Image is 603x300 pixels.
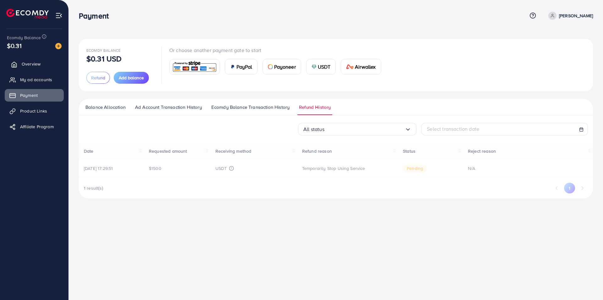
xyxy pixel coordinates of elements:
[346,64,354,69] img: card
[318,63,331,71] span: USDT
[86,72,110,84] button: Refund
[341,59,381,75] a: cardAirwallex
[263,59,301,75] a: cardPayoneer
[6,9,49,18] img: logo
[303,124,324,134] span: All status
[7,41,22,50] span: $0.31
[20,76,52,83] span: My ad accounts
[306,59,336,75] a: cardUSDT
[20,92,38,98] span: Payment
[274,63,296,71] span: Payoneer
[169,46,386,54] p: Or choose another payment gate to start
[546,12,593,20] a: [PERSON_NAME]
[55,43,62,49] img: image
[5,89,64,102] a: Payment
[7,34,41,41] span: Ecomdy Balance
[114,72,149,84] button: Add balance
[324,124,405,134] input: Search for option
[211,104,290,111] span: Ecomdy Balance Transaction History
[55,12,62,19] img: menu
[5,58,64,70] a: Overview
[171,60,218,74] img: card
[268,64,273,69] img: card
[169,59,220,75] a: card
[5,105,64,117] a: Product Links
[427,125,479,132] span: Select transaction date
[225,59,258,75] a: cardPayPal
[135,104,202,111] span: Ad Account Transaction History
[86,55,122,62] p: $0.31 USD
[85,104,126,111] span: Balance Allocation
[5,73,64,86] a: My ad accounts
[79,11,114,20] h3: Payment
[20,108,47,114] span: Product Links
[312,64,317,69] img: card
[355,63,376,71] span: Airwallex
[119,75,144,81] span: Add balance
[230,64,235,69] img: card
[22,61,41,67] span: Overview
[559,12,593,19] p: [PERSON_NAME]
[299,104,331,111] span: Refund History
[91,75,105,81] span: Refund
[86,48,121,53] span: Ecomdy Balance
[236,63,252,71] span: PayPal
[298,123,416,135] div: Search for option
[20,124,54,130] span: Affiliate Program
[5,120,64,133] a: Affiliate Program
